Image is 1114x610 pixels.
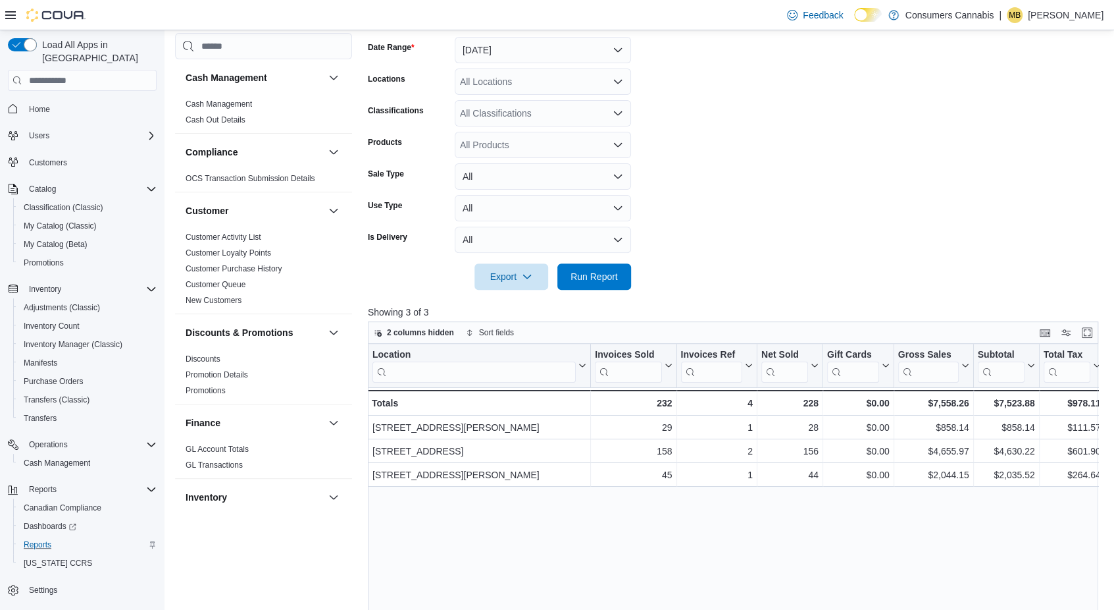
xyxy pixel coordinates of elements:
[24,582,157,598] span: Settings
[13,391,162,409] button: Transfers (Classic)
[18,200,157,215] span: Classification (Classic)
[13,536,162,554] button: Reports
[3,153,162,172] button: Customers
[326,489,342,505] button: Inventory
[18,318,85,334] a: Inventory Count
[461,325,519,341] button: Sort fields
[13,198,162,217] button: Classification (Classic)
[898,349,958,383] div: Gross Sales
[898,443,969,459] div: $4,655.97
[18,300,105,316] a: Adjustments (Classic)
[827,349,879,383] div: Gift Card Sales
[368,169,404,179] label: Sale Type
[761,349,808,383] div: Net Sold
[18,300,157,316] span: Adjustments (Classic)
[1009,7,1021,23] span: MB
[24,100,157,117] span: Home
[18,236,93,252] a: My Catalog (Beta)
[455,195,631,221] button: All
[18,337,128,352] a: Inventory Manager (Classic)
[186,491,323,504] button: Inventory
[368,105,424,116] label: Classifications
[175,441,352,478] div: Finance
[24,154,157,171] span: Customers
[368,232,407,242] label: Is Delivery
[372,443,586,459] div: [STREET_ADDRESS]
[1028,7,1103,23] p: [PERSON_NAME]
[595,420,672,435] div: 29
[372,395,586,411] div: Totals
[186,263,282,274] span: Customer Purchase History
[1043,443,1100,459] div: $601.90
[326,203,342,219] button: Customer
[827,443,890,459] div: $0.00
[29,184,56,194] span: Catalog
[18,410,157,426] span: Transfers
[999,7,1001,23] p: |
[680,349,742,383] div: Invoices Ref
[26,9,86,22] img: Cova
[186,99,252,109] a: Cash Management
[24,376,84,387] span: Purchase Orders
[595,443,672,459] div: 158
[905,7,994,23] p: Consumers Cannabis
[37,38,157,65] span: Load All Apps in [GEOGRAPHIC_DATA]
[13,217,162,235] button: My Catalog (Classic)
[570,270,618,283] span: Run Report
[24,540,51,550] span: Reports
[186,460,243,470] span: GL Transactions
[977,467,1034,483] div: $2,035.52
[175,229,352,314] div: Customer
[29,104,50,115] span: Home
[186,248,271,258] a: Customer Loyalty Points
[18,355,63,371] a: Manifests
[595,467,672,483] div: 45
[326,70,342,86] button: Cash Management
[3,435,162,454] button: Operations
[761,349,819,383] button: Net Sold
[29,130,49,141] span: Users
[13,372,162,391] button: Purchase Orders
[680,349,752,383] button: Invoices Ref
[368,42,415,53] label: Date Range
[13,409,162,428] button: Transfers
[18,518,82,534] a: Dashboards
[24,258,64,268] span: Promotions
[680,467,752,483] div: 1
[18,236,157,252] span: My Catalog (Beta)
[186,354,220,364] a: Discounts
[803,9,843,22] span: Feedback
[827,349,890,383] button: Gift Cards
[1043,349,1100,383] button: Total Tax
[24,458,90,468] span: Cash Management
[29,585,57,596] span: Settings
[186,280,245,289] a: Customer Queue
[18,537,57,553] a: Reports
[186,174,315,183] a: OCS Transaction Submission Details
[29,439,68,450] span: Operations
[24,128,157,144] span: Users
[1043,420,1100,435] div: $111.57
[186,71,323,84] button: Cash Management
[24,503,101,513] span: Canadian Compliance
[13,317,162,335] button: Inventory Count
[372,420,586,435] div: [STREET_ADDRESS][PERSON_NAME]
[977,395,1034,411] div: $7,523.88
[18,255,157,271] span: Promotions
[595,349,661,383] div: Invoices Sold
[326,325,342,341] button: Discounts & Promotions
[18,218,157,234] span: My Catalog (Classic)
[186,326,293,339] h3: Discounts & Promotions
[18,518,157,534] span: Dashboards
[24,302,100,313] span: Adjustments (Classic)
[455,163,631,190] button: All
[24,221,97,231] span: My Catalog (Classic)
[3,280,162,298] button: Inventory
[186,146,238,159] h3: Compliance
[680,443,752,459] div: 2
[24,482,157,497] span: Reports
[18,355,157,371] span: Manifests
[24,437,157,453] span: Operations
